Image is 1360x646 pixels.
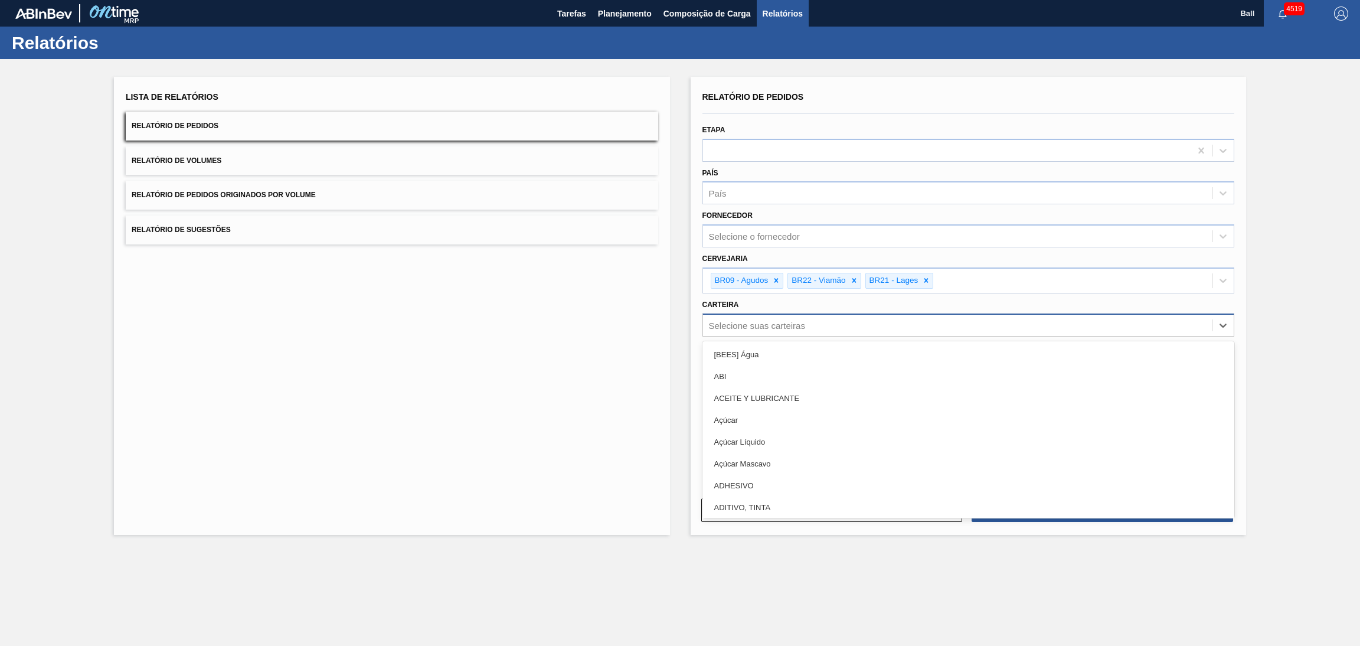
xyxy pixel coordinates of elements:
[126,181,658,210] button: Relatório de Pedidos Originados por Volume
[702,92,804,102] span: Relatório de Pedidos
[702,475,1235,497] div: ADHESIVO
[1264,5,1302,22] button: Notificações
[15,8,72,19] img: TNhmsLtSVTkK8tSr43FrP2fwEKptu5GPRR3wAAAABJRU5ErkJggg==
[598,6,652,21] span: Planejamento
[788,273,847,288] div: BR22 - Viamão
[663,6,751,21] span: Composição de Carga
[132,226,231,234] span: Relatório de Sugestões
[557,6,586,21] span: Tarefas
[709,320,805,330] div: Selecione suas carteiras
[1334,6,1348,21] img: Logout
[702,387,1235,409] div: ACEITE Y LUBRICANTE
[702,409,1235,431] div: Açúcar
[763,6,803,21] span: Relatórios
[702,453,1235,475] div: Açúcar Mascavo
[702,344,1235,366] div: [BEES] Água
[702,366,1235,387] div: ABI
[709,231,800,242] div: Selecione o fornecedor
[709,188,727,198] div: País
[126,92,218,102] span: Lista de Relatórios
[702,497,1235,518] div: ADITIVO, TINTA
[702,431,1235,453] div: Açúcar Líquido
[702,126,725,134] label: Etapa
[126,146,658,175] button: Relatório de Volumes
[866,273,920,288] div: BR21 - Lages
[702,169,718,177] label: País
[702,301,739,309] label: Carteira
[126,112,658,141] button: Relatório de Pedidos
[701,498,963,522] button: Limpar
[132,122,218,130] span: Relatório de Pedidos
[1284,2,1305,15] span: 4519
[12,36,221,50] h1: Relatórios
[132,191,316,199] span: Relatório de Pedidos Originados por Volume
[702,255,748,263] label: Cervejaria
[702,211,753,220] label: Fornecedor
[711,273,770,288] div: BR09 - Agudos
[126,216,658,244] button: Relatório de Sugestões
[132,156,221,165] span: Relatório de Volumes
